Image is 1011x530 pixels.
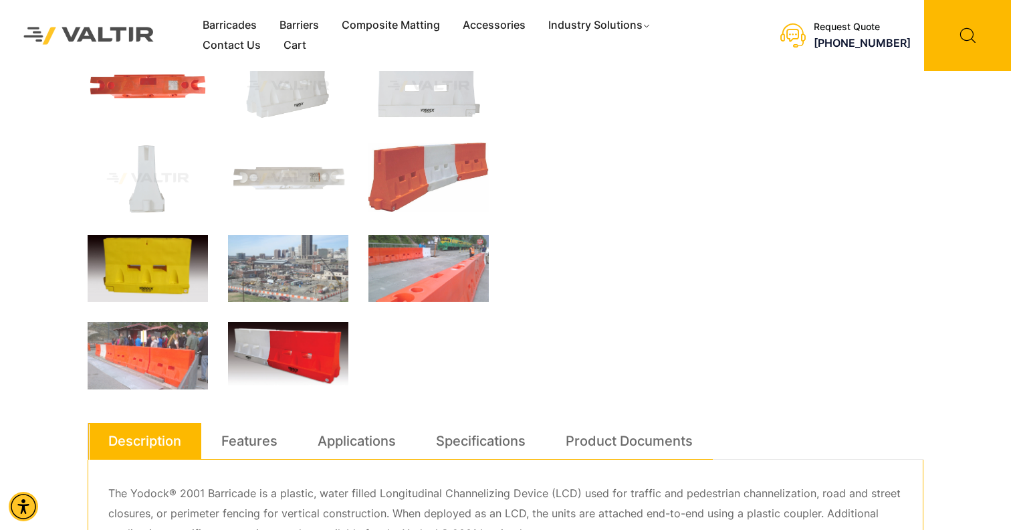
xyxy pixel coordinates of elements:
[228,143,348,215] img: A white plastic component with cutouts and a label, likely used in machinery or equipment.
[368,143,489,213] img: A segmented traffic barrier with orange and white sections, designed for road safety and traffic ...
[272,35,318,56] a: Cart
[268,15,330,35] a: Barriers
[108,423,181,459] a: Description
[537,15,663,35] a: Industry Solutions
[814,21,911,33] div: Request Quote
[228,235,348,302] img: A construction site with heavy machinery, surrounded by buildings and a city skyline in the backg...
[228,322,348,389] img: Two traffic barriers, one white and one orange, with a logo, designed for road safety and separat...
[330,15,451,35] a: Composite Matting
[191,15,268,35] a: Barricades
[88,143,208,215] img: A white plastic component with a tapered design, likely used as a part or accessory in machinery ...
[10,13,168,58] img: Valtir Rentals
[191,35,272,56] a: Contact Us
[814,36,911,50] a: call (888) 496-3625
[436,423,526,459] a: Specifications
[88,235,208,302] img: A bright yellow dock bumper with a smooth surface and cutouts, designed for protecting dock areas.
[221,423,277,459] a: Features
[451,15,537,35] a: Accessories
[368,235,489,302] img: A row of orange and white barriers blocks a road, with people nearby and a green train in the bac...
[88,322,208,389] img: A crowd gathers near orange barricades in front of an information booth, with a mountainous backd...
[368,50,489,122] img: A white plastic docking station with two rectangular openings and a logo at the bottom.
[88,50,208,122] img: An orange plastic barrier with openings on both ends, designed for traffic control or safety purp...
[228,50,348,122] img: A white plastic barrier with a smooth surface, featuring cutouts and a logo, designed for safety ...
[566,423,693,459] a: Product Documents
[318,423,396,459] a: Applications
[9,492,38,521] div: Accessibility Menu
